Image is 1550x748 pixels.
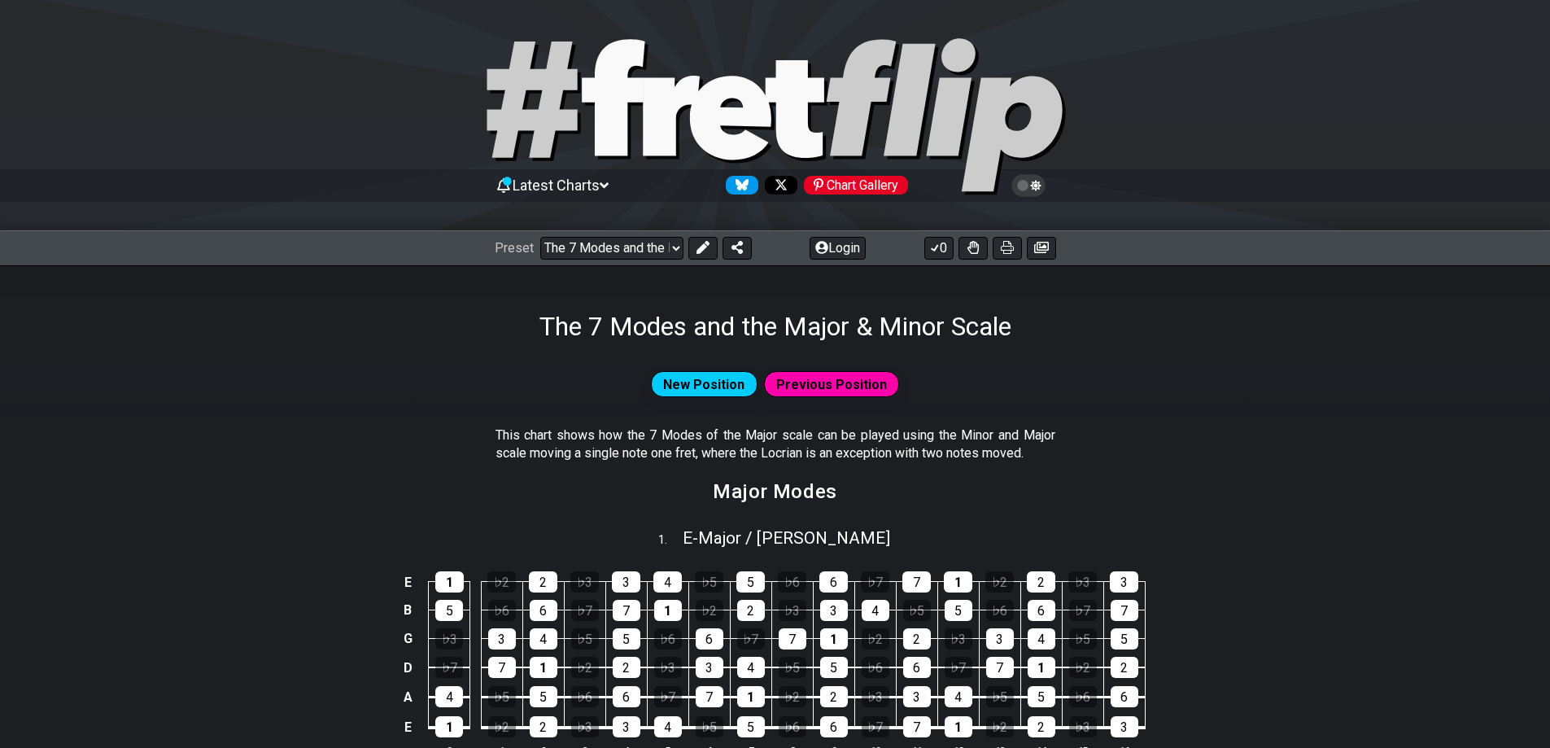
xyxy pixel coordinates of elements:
[1020,178,1038,193] span: Toggle light / dark theme
[776,373,887,396] span: Previous Position
[958,237,988,260] button: Toggle Dexterity for all fretkits
[986,600,1014,621] div: ♭6
[1027,237,1056,260] button: Create image
[1028,716,1055,737] div: 2
[612,571,640,593] div: 3
[1110,571,1138,593] div: 3
[719,176,758,195] a: Follow #fretflip at Bluesky
[723,237,752,260] button: Share Preset
[530,600,557,621] div: 6
[1028,657,1055,678] div: 1
[820,657,848,678] div: 5
[819,571,848,593] div: 6
[820,628,848,650] div: 1
[683,528,890,548] span: E - Major / [PERSON_NAME]
[488,628,516,650] div: 3
[398,624,417,653] td: G
[540,237,683,260] select: Preset
[903,600,931,621] div: ♭5
[570,571,599,593] div: ♭3
[654,628,682,650] div: ♭6
[487,571,516,593] div: ♭2
[1069,600,1097,621] div: ♭7
[696,657,723,678] div: 3
[488,657,516,678] div: 7
[1111,686,1138,707] div: 6
[737,600,765,621] div: 2
[688,237,718,260] button: Edit Preset
[1111,657,1138,678] div: 2
[495,240,534,256] span: Preset
[736,571,765,593] div: 5
[654,716,682,737] div: 4
[1068,571,1097,593] div: ♭3
[945,716,972,737] div: 1
[945,686,972,707] div: 4
[398,596,417,624] td: B
[613,716,640,737] div: 3
[737,686,765,707] div: 1
[613,657,640,678] div: 2
[820,716,848,737] div: 6
[810,237,866,260] button: Login
[820,686,848,707] div: 2
[435,571,464,593] div: 1
[1069,716,1097,737] div: ♭3
[571,657,599,678] div: ♭2
[713,483,837,501] h2: Major Modes
[530,657,557,678] div: 1
[530,716,557,737] div: 2
[1028,686,1055,707] div: 5
[779,600,806,621] div: ♭3
[513,177,600,194] span: Latest Charts
[488,716,516,737] div: ♭2
[529,571,557,593] div: 2
[902,571,931,593] div: 7
[658,531,683,549] span: 1 .
[986,716,1014,737] div: ♭2
[778,571,806,593] div: ♭6
[571,628,599,650] div: ♭5
[1111,716,1138,737] div: 3
[488,686,516,707] div: ♭5
[945,600,972,621] div: 5
[945,628,972,650] div: ♭3
[1069,657,1097,678] div: ♭2
[737,657,765,678] div: 4
[571,600,599,621] div: ♭7
[944,571,972,593] div: 1
[696,686,723,707] div: 7
[903,686,931,707] div: 3
[613,628,640,650] div: 5
[758,176,797,195] a: Follow #fretflip at X
[571,686,599,707] div: ♭6
[862,628,889,650] div: ♭2
[530,628,557,650] div: 4
[435,600,463,621] div: 5
[571,716,599,737] div: ♭3
[613,600,640,621] div: 7
[1027,571,1055,593] div: 2
[862,600,889,621] div: 4
[862,686,889,707] div: ♭3
[613,686,640,707] div: 6
[1028,628,1055,650] div: 4
[945,657,972,678] div: ♭7
[398,653,417,682] td: D
[696,600,723,621] div: ♭2
[435,716,463,737] div: 1
[1028,600,1055,621] div: 6
[779,657,806,678] div: ♭5
[1111,600,1138,621] div: 7
[695,571,723,593] div: ♭5
[435,686,463,707] div: 4
[985,571,1014,593] div: ♭2
[779,686,806,707] div: ♭2
[539,311,1011,342] h1: The 7 Modes and the Major & Minor Scale
[862,716,889,737] div: ♭7
[696,628,723,650] div: 6
[986,686,1014,707] div: ♭5
[1069,686,1097,707] div: ♭6
[779,716,806,737] div: ♭6
[398,568,417,597] td: E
